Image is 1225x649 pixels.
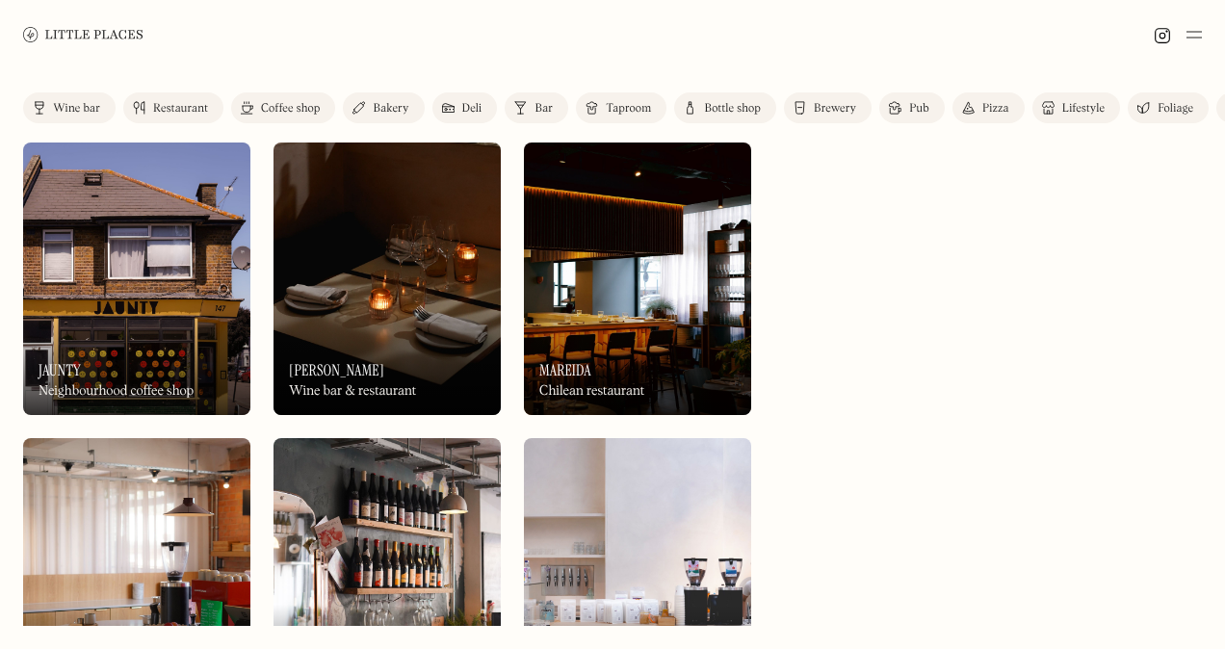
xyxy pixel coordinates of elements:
[524,143,751,415] a: MareidaMareidaMareidaChilean restaurant
[814,103,856,115] div: Brewery
[23,143,250,415] a: JauntyJauntyJauntyNeighbourhood coffee shop
[539,383,644,400] div: Chilean restaurant
[373,103,408,115] div: Bakery
[261,103,320,115] div: Coffee shop
[432,92,498,123] a: Deli
[524,143,751,415] img: Mareida
[674,92,776,123] a: Bottle shop
[231,92,335,123] a: Coffee shop
[909,103,929,115] div: Pub
[505,92,568,123] a: Bar
[952,92,1025,123] a: Pizza
[289,361,384,379] h3: [PERSON_NAME]
[289,383,416,400] div: Wine bar & restaurant
[982,103,1009,115] div: Pizza
[704,103,761,115] div: Bottle shop
[1062,103,1105,115] div: Lifestyle
[462,103,482,115] div: Deli
[1128,92,1209,123] a: Foliage
[534,103,553,115] div: Bar
[274,143,501,415] img: Luna
[539,361,591,379] h3: Mareida
[606,103,651,115] div: Taproom
[1032,92,1120,123] a: Lifestyle
[53,103,100,115] div: Wine bar
[343,92,424,123] a: Bakery
[39,361,81,379] h3: Jaunty
[153,103,208,115] div: Restaurant
[576,92,666,123] a: Taproom
[1158,103,1193,115] div: Foliage
[23,143,250,415] img: Jaunty
[274,143,501,415] a: LunaLuna[PERSON_NAME]Wine bar & restaurant
[784,92,872,123] a: Brewery
[123,92,223,123] a: Restaurant
[39,383,194,400] div: Neighbourhood coffee shop
[879,92,945,123] a: Pub
[23,92,116,123] a: Wine bar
